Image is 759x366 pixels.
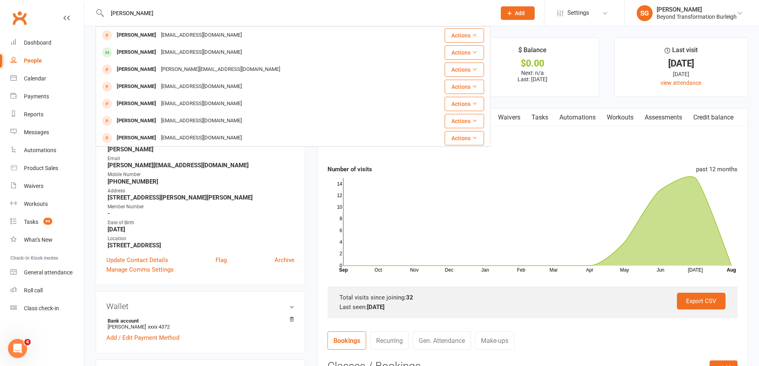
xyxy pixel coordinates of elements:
[159,115,244,127] div: [EMAIL_ADDRESS][DOMAIN_NAME]
[108,178,294,185] strong: [PHONE_NUMBER]
[445,28,484,43] button: Actions
[10,52,84,70] a: People
[657,6,737,13] div: [PERSON_NAME]
[108,226,294,233] strong: [DATE]
[114,132,159,144] div: [PERSON_NAME]
[24,147,56,153] div: Automations
[106,317,294,331] li: [PERSON_NAME]
[370,331,409,350] a: Recurring
[114,115,159,127] div: [PERSON_NAME]
[24,287,43,294] div: Roll call
[10,195,84,213] a: Workouts
[108,219,294,227] div: Date of Birth
[657,13,737,20] div: Beyond Transformation Burleigh
[445,45,484,60] button: Actions
[10,299,84,317] a: Class kiosk mode
[665,45,698,59] div: Last visit
[108,171,294,178] div: Mobile Number
[108,146,294,153] strong: [PERSON_NAME]
[622,70,740,78] div: [DATE]
[108,203,294,211] div: Member Number
[106,333,179,343] a: Add / Edit Payment Method
[10,213,84,231] a: Tasks 99
[445,114,484,128] button: Actions
[339,293,726,302] div: Total visits since joining:
[473,70,592,82] p: Next: n/a Last: [DATE]
[10,70,84,88] a: Calendar
[148,324,170,330] span: xxxx 4372
[601,108,639,127] a: Workouts
[10,8,29,28] a: Clubworx
[108,235,294,243] div: Location
[24,111,43,117] div: Reports
[328,135,383,147] h3: Attendance
[24,57,42,64] div: People
[108,242,294,249] strong: [STREET_ADDRESS]
[10,231,84,249] a: What's New
[406,294,413,301] strong: 32
[10,177,84,195] a: Waivers
[518,45,547,59] div: $ Balance
[501,6,535,20] button: Add
[526,108,554,127] a: Tasks
[106,265,174,274] a: Manage Comms Settings
[661,80,701,86] a: view attendance
[108,155,294,162] div: Email
[24,201,48,207] div: Workouts
[24,219,38,225] div: Tasks
[637,5,653,21] div: SG
[159,47,244,58] div: [EMAIL_ADDRESS][DOMAIN_NAME]
[24,75,46,82] div: Calendar
[10,141,84,159] a: Automations
[622,59,740,68] div: [DATE]
[108,162,294,169] strong: [PERSON_NAME][EMAIL_ADDRESS][DOMAIN_NAME]
[275,255,294,265] a: Archive
[24,129,49,135] div: Messages
[43,218,52,225] span: 99
[114,47,159,58] div: [PERSON_NAME]
[515,10,525,16] span: Add
[24,305,59,311] div: Class check-in
[492,108,526,127] a: Waivers
[688,108,739,127] a: Credit balance
[114,64,159,75] div: [PERSON_NAME]
[696,164,737,174] div: past 12 months
[105,8,490,19] input: Search...
[413,331,471,350] a: Gen. Attendance
[24,237,53,243] div: What's New
[445,80,484,94] button: Actions
[108,194,294,201] strong: [STREET_ADDRESS][PERSON_NAME][PERSON_NAME]
[24,39,51,46] div: Dashboard
[10,264,84,282] a: General attendance kiosk mode
[106,255,168,265] a: Update Contact Details
[567,4,589,22] span: Settings
[367,303,384,311] strong: [DATE]
[10,123,84,141] a: Messages
[475,331,514,350] a: Make-ups
[8,339,27,358] iframe: Intercom live chat
[445,63,484,77] button: Actions
[114,81,159,92] div: [PERSON_NAME]
[106,302,294,311] h3: Wallet
[10,282,84,299] a: Roll call
[216,255,227,265] a: Flag
[677,293,726,309] a: Export CSV
[10,34,84,52] a: Dashboard
[328,166,372,173] strong: Number of visits
[159,98,244,110] div: [EMAIL_ADDRESS][DOMAIN_NAME]
[10,159,84,177] a: Product Sales
[108,318,290,324] strong: Bank account
[328,331,366,350] a: Bookings
[10,88,84,106] a: Payments
[554,108,601,127] a: Automations
[114,29,159,41] div: [PERSON_NAME]
[114,98,159,110] div: [PERSON_NAME]
[108,210,294,217] strong: -
[24,165,58,171] div: Product Sales
[339,302,726,312] div: Last seen:
[24,183,43,189] div: Waivers
[24,269,73,276] div: General attendance
[445,131,484,145] button: Actions
[445,97,484,111] button: Actions
[639,108,688,127] a: Assessments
